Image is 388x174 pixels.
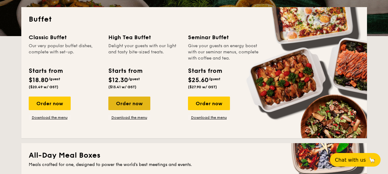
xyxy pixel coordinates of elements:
[108,43,181,61] div: Delight your guests with our light and tasty bite-sized treats.
[108,33,181,42] div: High Tea Buffet
[128,77,140,81] span: /guest
[188,115,230,120] a: Download the menu
[29,151,360,160] h2: All-Day Meal Boxes
[368,156,376,164] span: 🦙
[29,77,48,84] span: $18.80
[108,77,128,84] span: $12.30
[335,157,366,163] span: Chat with us
[29,162,360,168] div: Meals crafted for one, designed to power the world's best meetings and events.
[29,43,101,61] div: Our very popular buffet dishes, complete with set-up.
[29,66,62,76] div: Starts from
[188,77,209,84] span: $25.60
[29,97,71,110] div: Order now
[188,97,230,110] div: Order now
[108,66,142,76] div: Starts from
[108,97,150,110] div: Order now
[188,66,222,76] div: Starts from
[188,43,260,61] div: Give your guests an energy boost with our seminar menus, complete with coffee and tea.
[188,85,217,89] span: ($27.90 w/ GST)
[29,85,58,89] span: ($20.49 w/ GST)
[29,33,101,42] div: Classic Buffet
[209,77,220,81] span: /guest
[330,153,381,167] button: Chat with us🦙
[108,85,136,89] span: ($13.41 w/ GST)
[48,77,60,81] span: /guest
[29,115,71,120] a: Download the menu
[108,115,150,120] a: Download the menu
[29,14,360,24] h2: Buffet
[188,33,260,42] div: Seminar Buffet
